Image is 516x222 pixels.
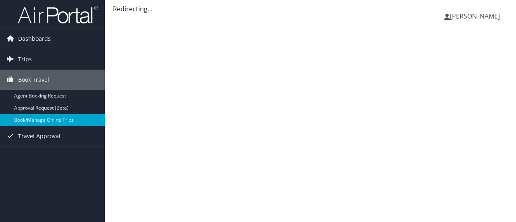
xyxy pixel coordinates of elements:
a: [PERSON_NAME] [444,4,508,28]
span: Dashboards [18,29,51,49]
img: airportal-logo.png [18,5,98,24]
span: Trips [18,49,32,69]
span: Book Travel [18,70,49,90]
span: Travel Approval [18,126,60,146]
div: Redirecting... [113,4,508,14]
span: [PERSON_NAME] [450,12,500,21]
